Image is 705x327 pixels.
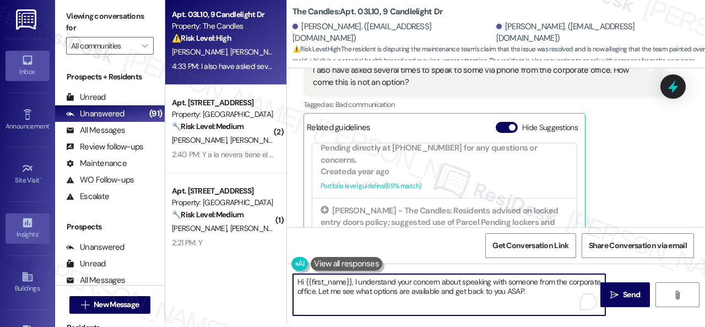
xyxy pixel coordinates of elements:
[321,166,568,178] div: Created a year ago
[522,122,578,133] label: Hide Suggestions
[172,33,231,43] strong: ⚠️ Risk Level: High
[6,213,50,243] a: Insights •
[147,105,165,122] div: (91)
[81,301,89,309] i: 
[230,223,285,233] span: [PERSON_NAME]
[71,37,136,55] input: All communities
[55,221,165,233] div: Prospects
[66,125,125,136] div: All Messages
[303,97,663,112] div: Tagged as:
[66,258,106,270] div: Unread
[172,185,274,197] div: Apt. [STREET_ADDRESS]
[172,97,274,109] div: Apt. [STREET_ADDRESS]
[589,240,687,251] span: Share Conversation via email
[492,240,568,251] span: Get Conversation Link
[172,61,577,71] div: 4:33 PM: I also have asked several times to speak to some via phone from the corporate office. Ho...
[293,274,605,315] textarea: To enrich screen reader interactions, please activate Accessibility in Grammarly extension settings
[292,21,493,45] div: [PERSON_NAME]. ([EMAIL_ADDRESS][DOMAIN_NAME])
[16,9,39,30] img: ResiDesk Logo
[485,233,576,258] button: Get Conversation Link
[66,92,106,103] div: Unread
[292,44,705,79] span: : The resident is disputing the maintenance team's claim that the issue was resolved and is now a...
[230,47,285,57] span: [PERSON_NAME]
[321,205,568,240] div: [PERSON_NAME] - The Candles: Residents advised on locked entry doors policy; suggested use of Par...
[172,135,230,145] span: [PERSON_NAME]
[55,71,165,83] div: Prospects + Residents
[172,9,274,20] div: Apt. 03L10, 9 Candlelight Dr
[600,282,650,307] button: Send
[172,223,230,233] span: [PERSON_NAME]
[292,6,442,18] b: The Candles: Apt. 03L10, 9 Candlelight Dr
[292,45,340,53] strong: ⚠️ Risk Level: High
[172,121,243,131] strong: 🔧 Risk Level: Medium
[38,229,40,237] span: •
[673,291,681,299] i: 
[307,122,371,138] div: Related guidelines
[313,65,646,88] div: I also have asked several times to speak to some via phone from the corporate office. How come th...
[6,51,50,81] a: Inbox
[6,159,50,189] a: Site Visit •
[172,20,274,32] div: Property: The Candles
[66,158,127,169] div: Maintenance
[66,242,124,253] div: Unanswered
[172,47,230,57] span: [PERSON_NAME]
[40,175,41,183] span: •
[610,291,619,299] i: 
[66,8,154,37] label: Viewing conversations for
[142,41,148,50] i: 
[66,275,125,286] div: All Messages
[623,289,640,301] span: Send
[172,109,274,120] div: Property: [GEOGRAPHIC_DATA]
[94,299,139,310] span: New Message
[172,197,274,208] div: Property: [GEOGRAPHIC_DATA]
[230,135,289,145] span: [PERSON_NAME]
[321,180,568,192] div: Portfolio level guideline ( 69 % match)
[6,267,50,297] a: Buildings
[335,100,395,109] span: Bad communication
[582,233,694,258] button: Share Conversation via email
[172,210,243,219] strong: 🔧 Risk Level: Medium
[66,191,109,202] div: Escalate
[49,121,51,128] span: •
[66,174,134,186] div: WO Follow-ups
[66,141,143,153] div: Review follow-ups
[172,238,202,248] div: 2:21 PM: Y
[172,149,296,159] div: 2:40 PM: Y a la nevera tiene el bombillo
[66,108,124,120] div: Unanswered
[69,296,151,314] button: New Message
[496,21,697,45] div: [PERSON_NAME]. ([EMAIL_ADDRESS][DOMAIN_NAME])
